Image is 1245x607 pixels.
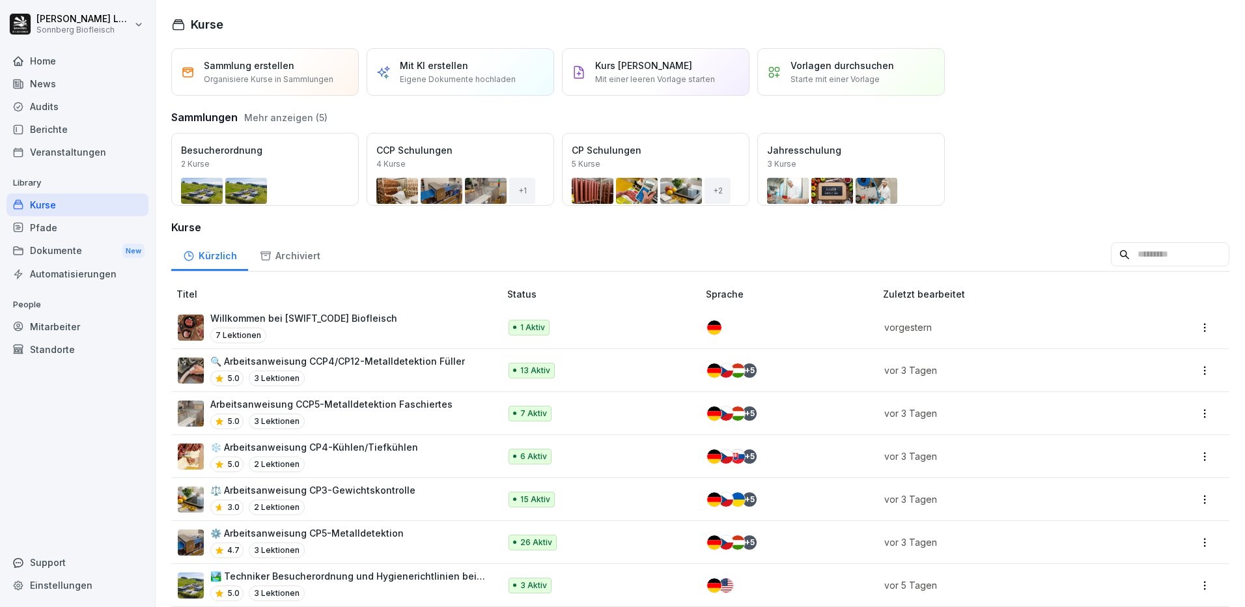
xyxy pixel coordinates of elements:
img: de.svg [707,578,721,593]
button: Mehr anzeigen (5) [244,111,328,124]
a: Jahresschulung3 Kurse [757,133,945,206]
p: Zuletzt bearbeitet [883,287,1141,301]
img: roi77fylcwzaflh0hwjmpm1w.png [178,572,204,599]
img: de.svg [707,449,721,464]
p: vor 3 Tagen [884,406,1125,420]
p: 13 Aktiv [520,365,550,376]
p: 15 Aktiv [520,494,550,505]
p: 5.0 [227,373,240,384]
div: New [122,244,145,259]
a: Einstellungen [7,574,148,597]
p: vor 3 Tagen [884,535,1125,549]
p: People [7,294,148,315]
a: Audits [7,95,148,118]
img: hu.svg [731,535,745,550]
a: Mitarbeiter [7,315,148,338]
p: Status [507,287,701,301]
div: + 1 [509,178,535,204]
a: Archiviert [248,238,331,271]
p: Willkommen bei [SWIFT_CODE] Biofleisch [210,311,397,325]
a: Veranstaltungen [7,141,148,163]
h1: Kurse [191,16,223,33]
p: 3 Lektionen [249,586,305,601]
img: de.svg [707,535,721,550]
a: Kürzlich [171,238,248,271]
a: Pfade [7,216,148,239]
a: CCP Schulungen4 Kurse+1 [367,133,554,206]
h3: Sammlungen [171,109,238,125]
p: Sonnberg Biofleisch [36,25,132,35]
p: Mit einer leeren Vorlage starten [595,74,715,85]
div: + 5 [742,449,757,464]
p: Starte mit einer Vorlage [790,74,880,85]
p: CCP Schulungen [376,143,544,157]
img: iq1zisslimk0ieorfeyrx6yb.png [178,358,204,384]
p: 3 Aktiv [520,580,547,591]
div: + 5 [742,492,757,507]
a: Berichte [7,118,148,141]
p: 3 Lektionen [249,414,305,429]
p: 3 Lektionen [249,543,305,558]
div: Dokumente [7,239,148,263]
p: Vorlagen durchsuchen [790,59,894,72]
p: Besucherordnung [181,143,349,157]
div: Automatisierungen [7,262,148,285]
p: ⚙️ Arbeitsanweisung CP5-Metalldetektion [210,526,404,540]
img: vq64qnx387vm2euztaeei3pt.png [178,315,204,341]
p: vor 5 Tagen [884,578,1125,592]
img: de.svg [707,320,721,335]
p: 🏞️ Techniker Besucherordnung und Hygienerichtlinien bei [GEOGRAPHIC_DATA] [210,569,486,583]
img: cz.svg [719,492,733,507]
p: 26 Aktiv [520,537,552,548]
h3: Kurse [171,219,1229,235]
p: Sprache [706,287,878,301]
p: 1 Aktiv [520,322,545,333]
img: ua.svg [731,492,745,507]
p: Eigene Dokumente hochladen [400,74,516,85]
img: hu.svg [731,363,745,378]
p: [PERSON_NAME] Lumetsberger [36,14,132,25]
p: Kurs [PERSON_NAME] [595,59,692,72]
img: hu.svg [731,406,745,421]
img: sk.svg [731,449,745,464]
p: Titel [176,287,502,301]
div: + 2 [705,178,731,204]
p: 5.0 [227,587,240,599]
p: vor 3 Tagen [884,363,1125,377]
p: 3.0 [227,501,240,513]
p: 4 Kurse [376,158,406,170]
p: 7 Lektionen [210,328,266,343]
div: + 5 [742,535,757,550]
img: cz.svg [719,449,733,464]
img: gfrt4v3ftnksrv5de50xy3ff.png [178,487,204,513]
a: Standorte [7,338,148,361]
p: CP Schulungen [572,143,740,157]
img: de.svg [707,406,721,421]
p: 6 Aktiv [520,451,547,462]
p: vor 3 Tagen [884,449,1125,463]
p: 2 Kurse [181,158,210,170]
a: Home [7,49,148,72]
div: + 5 [742,406,757,421]
img: csdb01rp0wivxeo8ljd4i9ss.png [178,401,204,427]
img: cz.svg [719,406,733,421]
p: Jahresschulung [767,143,935,157]
img: cz.svg [719,535,733,550]
img: us.svg [719,578,733,593]
a: News [7,72,148,95]
p: Organisiere Kurse in Sammlungen [204,74,333,85]
p: 3 Lektionen [249,371,305,386]
p: Mit KI erstellen [400,59,468,72]
p: 5.0 [227,416,240,427]
p: 4.7 [227,544,240,556]
a: CP Schulungen5 Kurse+2 [562,133,749,206]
